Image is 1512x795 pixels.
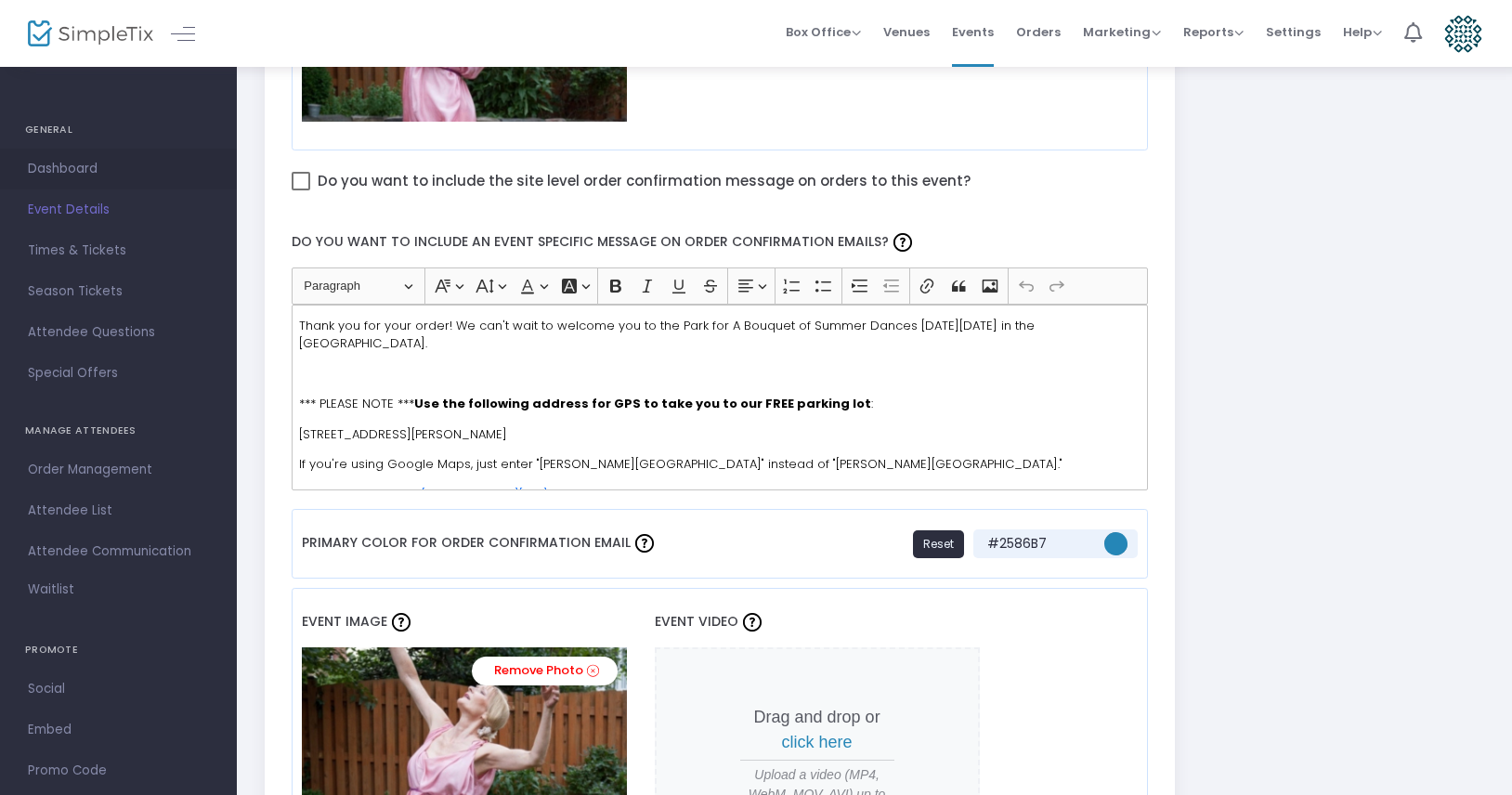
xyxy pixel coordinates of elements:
[635,534,654,553] img: question-mark
[1266,8,1321,56] span: Settings
[304,275,400,297] span: Paragraph
[25,111,212,149] h4: GENERAL
[28,759,209,783] span: Promo Code
[28,499,209,523] span: Attendee List
[1083,23,1161,41] span: Marketing
[28,677,209,701] span: Social
[299,317,1140,353] p: ​​​​​​​
[299,317,1035,353] span: Thank you for your order! We can't wait to welcome you to the Park for A Bouquet of Summer Dances...
[299,486,420,503] span: Parking & Directions
[952,8,994,56] span: Events
[295,272,421,301] button: Paragraph
[983,534,1094,554] span: #2586B7
[318,169,971,193] span: Do you want to include the site level order confirmation message on orders to this event?
[1016,8,1061,56] span: Orders
[422,486,548,503] a: [DOMAIN_NAME][URL]
[299,486,1140,522] p: :
[28,540,209,564] span: Attendee Communication
[1343,23,1382,41] span: Help
[28,198,209,222] span: Event Details
[282,218,1157,267] label: Do you want to include an event specific message on order confirmation emails?
[786,23,861,41] span: Box Office
[28,157,209,181] span: Dashboard
[25,632,212,669] h4: PROMOTE
[28,239,209,263] span: Times & Tickets
[913,530,964,558] button: Reset
[292,305,1149,490] div: Rich Text Editor, main
[472,657,618,685] a: Remove Photo
[28,320,209,345] span: Attendee Questions
[782,733,853,751] span: click here
[299,425,507,443] span: [STREET_ADDRESS][PERSON_NAME]
[883,8,930,56] span: Venues
[743,613,762,632] img: question-mark
[893,233,912,252] img: question-mark
[655,612,738,631] span: Event Video
[28,718,209,742] span: Embed
[414,395,871,412] strong: Use the following address for GPS to take you to our FREE parking lot
[392,613,411,632] img: question-mark
[28,580,74,599] span: Waitlist
[292,267,1149,305] div: Editor toolbar
[1183,23,1244,41] span: Reports
[302,612,387,631] span: Event Image
[28,361,209,385] span: Special Offers
[25,412,212,450] h4: MANAGE ATTENDEES
[28,280,209,304] span: Season Tickets
[299,455,1062,473] span: If you're using Google Maps, just enter "[PERSON_NAME][GEOGRAPHIC_DATA]" instead of "[PERSON_NAME...
[1094,529,1128,558] kendo-colorpicker: #2586b7
[740,705,894,755] p: Drag and drop or
[28,458,209,482] span: Order Management
[302,519,658,568] label: Primary Color For Order Confirmation Email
